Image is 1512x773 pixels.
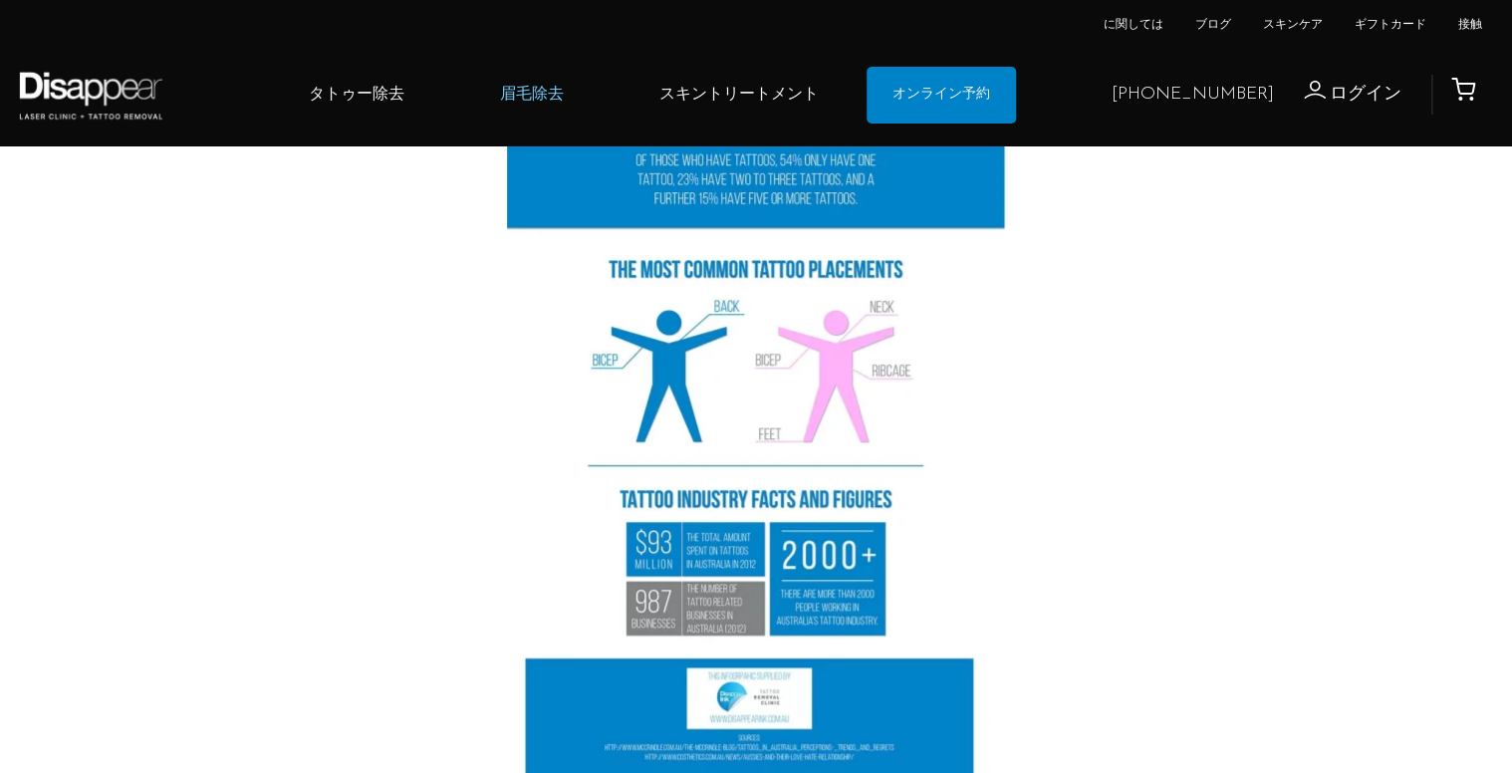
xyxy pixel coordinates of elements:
a: 接触 [1458,17,1482,33]
a: ブログ [1195,17,1231,33]
a: [PHONE_NUMBER] [1112,81,1274,110]
a: スキントリートメント [612,65,867,126]
a: タトゥー除去 [261,65,452,126]
a: ギフトカード [1355,17,1426,33]
a: オンライン予約 [867,67,1016,125]
span: ログイン [1330,83,1401,106]
a: 眉毛除去 [452,65,612,126]
a: ログイン [1274,81,1401,110]
a: に関しては [1104,17,1163,33]
img: Disappear - オーストラリア、シドニーのレーザークリニックとタトゥー除去サービス [15,60,166,130]
a: スキンケア [1263,17,1323,33]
